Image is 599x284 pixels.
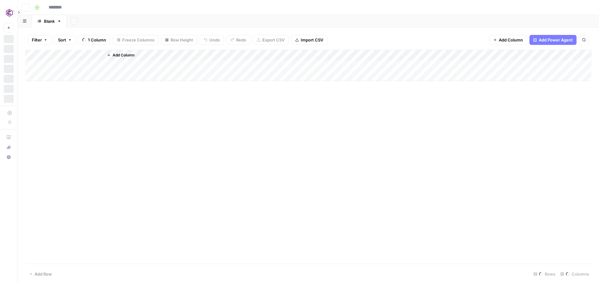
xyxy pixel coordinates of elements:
[4,152,14,162] button: Help + Support
[200,35,224,45] button: Undo
[4,7,15,18] img: Commvault Logo
[499,37,523,43] span: Add Column
[32,37,42,43] span: Filter
[105,51,137,59] button: Add Column
[171,37,193,43] span: Row Height
[161,35,197,45] button: Row Height
[4,142,13,152] div: What's new?
[122,37,154,43] span: Freeze Columns
[113,35,158,45] button: Freeze Columns
[209,37,220,43] span: Undo
[236,37,246,43] span: Redo
[32,15,67,27] a: Blank
[558,269,592,279] div: Columns
[88,37,106,43] span: 1 Column
[54,35,76,45] button: Sort
[78,35,110,45] button: 1 Column
[28,35,51,45] button: Filter
[489,35,527,45] button: Add Column
[35,271,52,277] span: Add Row
[4,142,14,152] button: What's new?
[25,269,56,279] button: Add Row
[4,132,14,142] a: AirOps Academy
[531,269,558,279] div: Rows
[291,35,327,45] button: Import CSV
[539,37,573,43] span: Add Power Agent
[44,18,55,24] div: Blank
[113,52,134,58] span: Add Column
[226,35,250,45] button: Redo
[4,5,14,21] button: Workspace: Commvault
[253,35,289,45] button: Export CSV
[58,37,66,43] span: Sort
[262,37,285,43] span: Export CSV
[529,35,577,45] button: Add Power Agent
[301,37,323,43] span: Import CSV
